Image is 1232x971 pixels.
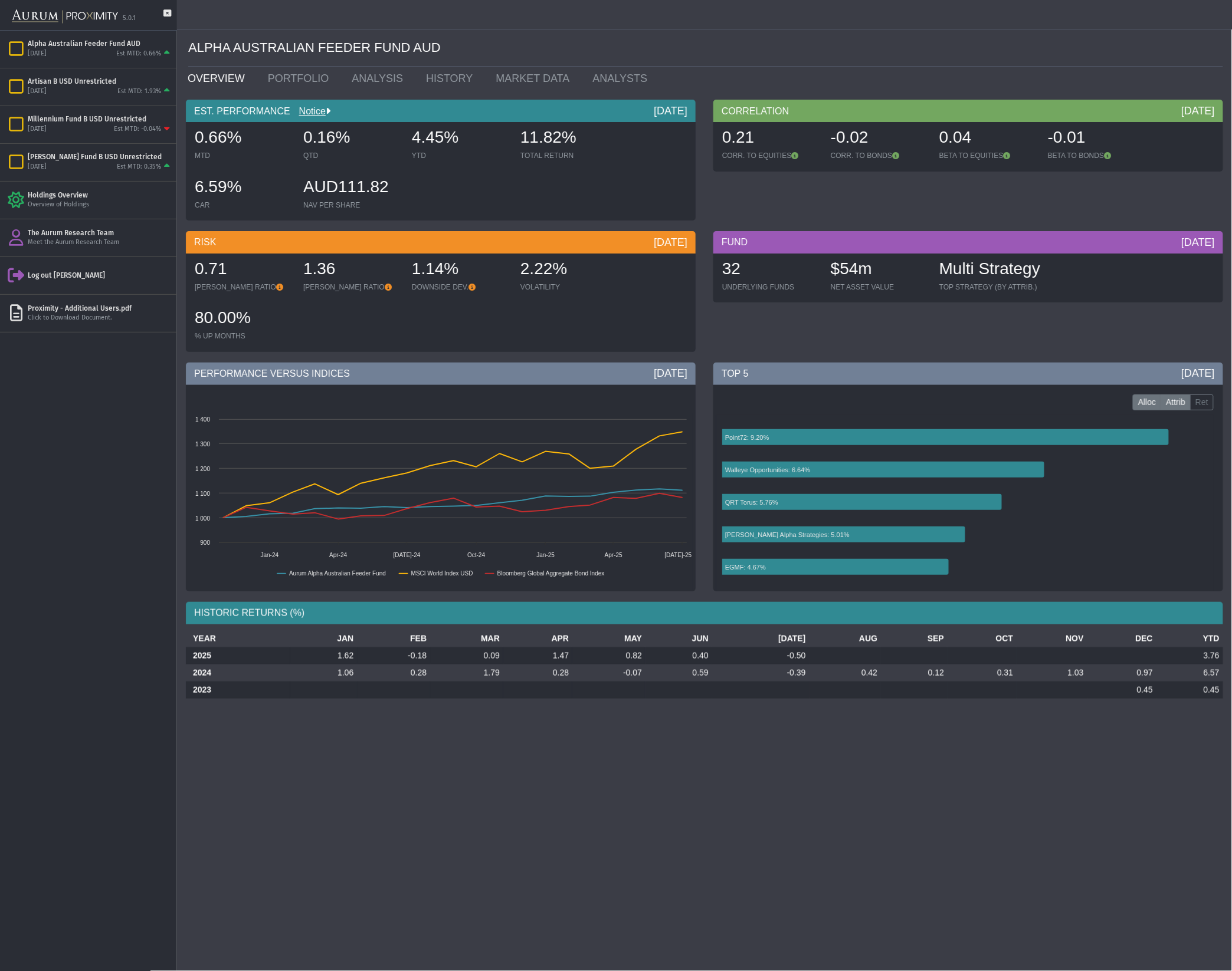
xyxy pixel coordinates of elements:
div: TOP 5 [713,363,1223,385]
th: [DATE] [712,630,810,647]
td: 0.45 [1087,682,1156,699]
text: Walleye Opportunities: 6.64% [725,466,811,473]
div: 5.0.1 [123,14,136,23]
th: 2025 [186,647,290,664]
div: 11.82% [520,126,617,151]
div: Proximity - Additional Users.pdf [28,304,172,313]
div: $54m [831,258,928,282]
div: CAR [195,200,291,210]
div: TOP STRATEGY (BY ATTRIB.) [939,282,1040,292]
td: 0.12 [881,664,948,682]
text: 1 300 [195,441,210,447]
text: Jan-25 [536,552,555,558]
div: [PERSON_NAME] RATIO [195,282,291,292]
div: Click to Download Document. [28,314,172,322]
text: Apr-25 [605,552,622,558]
div: [DATE] [28,87,47,96]
div: 2.22% [520,258,617,282]
div: CORR. TO BONDS [831,151,928,160]
th: SEP [881,630,948,647]
div: [DATE] [1181,104,1215,118]
div: VOLATILITY [520,282,617,292]
div: Est MTD: 1.93% [117,87,161,96]
div: BETA TO EQUITIES [939,151,1036,160]
th: YEAR [186,630,290,647]
a: Notice [290,106,326,116]
div: UNDERLYING FUNDS [722,282,819,292]
td: 3.76 [1156,647,1223,664]
a: OVERVIEW [179,67,259,90]
text: Bloomberg Global Aggregate Bond Index [497,570,605,577]
div: Overview of Holdings [28,200,172,209]
div: 0.04 [939,126,1036,151]
div: 4.45% [412,126,509,151]
div: HISTORIC RETURNS (%) [186,602,1223,624]
a: PORTFOLIO [259,67,343,90]
text: [PERSON_NAME] Alpha Strategies: 5.01% [725,531,850,538]
td: 0.42 [810,664,882,682]
text: 1 200 [195,466,210,472]
td: 0.97 [1087,664,1156,682]
text: [DATE]-25 [664,552,692,558]
label: Ret [1190,394,1214,411]
div: Meet the Aurum Research Team [28,238,172,247]
th: APR [503,630,572,647]
a: HISTORY [417,67,487,90]
div: [DATE] [1181,366,1215,380]
th: FEB [357,630,430,647]
div: Multi Strategy [939,258,1040,282]
th: DEC [1087,630,1156,647]
div: AUD111.82 [303,176,400,200]
div: ALPHA AUSTRALIAN FEEDER FUND AUD [188,29,1223,67]
div: -0.02 [831,126,928,151]
div: 1.36 [303,258,400,282]
div: Est MTD: 0.66% [116,50,161,58]
td: 0.45 [1156,682,1223,699]
text: 1 100 [195,491,210,497]
text: 1 000 [195,515,210,522]
a: MARKET DATA [487,67,584,90]
text: [DATE]-24 [394,552,421,558]
th: AUG [810,630,882,647]
div: [DATE] [1181,235,1215,249]
td: -0.50 [712,647,810,664]
th: JAN [290,630,357,647]
td: -0.39 [712,664,810,682]
th: 2023 [186,682,290,699]
th: 2024 [186,664,290,682]
div: PERFORMANCE VERSUS INDICES [186,363,696,385]
div: 1.14% [412,258,509,282]
td: 1.62 [290,647,357,664]
a: ANALYSTS [584,67,661,90]
div: EST. PERFORMANCE [186,100,696,122]
div: [PERSON_NAME] RATIO [303,282,400,292]
text: Point72: 9.20% [725,434,769,441]
div: [DATE] [654,235,687,249]
td: 1.79 [430,664,503,682]
div: [DATE] [654,366,687,380]
td: 0.28 [357,664,430,682]
div: 32 [722,258,819,282]
td: 0.09 [430,647,503,664]
text: Apr-24 [329,552,347,558]
div: FUND [713,231,1223,254]
div: [DATE] [28,163,47,172]
a: ANALYSIS [343,67,417,90]
label: Attrib [1161,394,1191,411]
td: -0.07 [572,664,646,682]
div: CORRELATION [713,100,1223,122]
text: MSCI World Index USD [411,570,473,577]
td: -0.18 [357,647,430,664]
div: Log out [PERSON_NAME] [28,271,172,280]
span: 0.16% [303,128,350,146]
td: 0.59 [646,664,712,682]
div: -0.01 [1048,126,1145,151]
div: QTD [303,151,400,160]
div: BETA TO BONDS [1048,151,1145,160]
th: YTD [1156,630,1223,647]
div: [DATE] [28,125,47,134]
div: NAV PER SHARE [303,200,400,210]
td: 0.40 [646,647,712,664]
div: TOTAL RETURN [520,151,617,160]
label: Alloc [1133,394,1161,411]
